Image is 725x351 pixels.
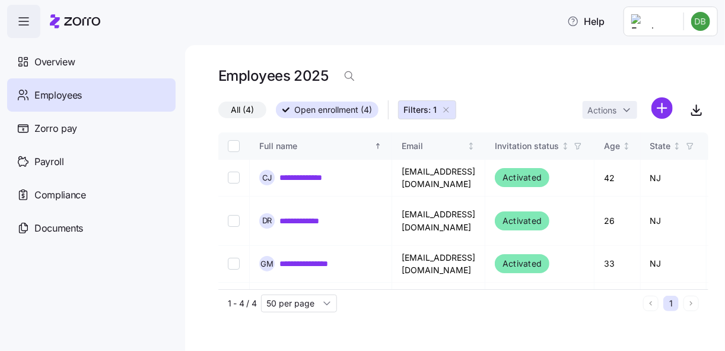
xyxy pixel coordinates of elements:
[34,188,86,203] span: Compliance
[587,106,616,115] span: Actions
[467,142,475,150] div: Not sorted
[228,298,256,309] span: 1 - 4 / 4
[392,132,485,160] th: EmailNot sorted
[503,170,542,185] span: Activated
[34,121,77,136] span: Zorro pay
[495,140,559,153] div: Invitation status
[643,296,659,311] button: Previous page
[402,140,465,153] div: Email
[485,132,594,160] th: Invitation statusNot sorted
[228,172,240,184] input: Select record 1
[673,142,681,150] div: Not sorted
[604,140,620,153] div: Age
[34,221,83,236] span: Documents
[34,88,82,103] span: Employees
[594,283,641,319] td: 44
[561,142,570,150] div: Not sorted
[262,217,272,224] span: D R
[594,132,641,160] th: AgeNot sorted
[651,97,673,119] svg: add icon
[259,140,372,153] div: Full name
[294,102,372,118] span: Open enrollment (4)
[7,178,176,211] a: Compliance
[683,296,699,311] button: Next page
[392,160,485,197] td: [EMAIL_ADDRESS][DOMAIN_NAME]
[392,283,485,319] td: [EMAIL_ADDRESS][DOMAIN_NAME]
[262,174,272,182] span: C J
[392,197,485,246] td: [EMAIL_ADDRESS][DOMAIN_NAME]
[583,101,637,119] button: Actions
[663,296,679,311] button: 1
[558,10,614,33] button: Help
[7,45,176,78] a: Overview
[403,104,437,116] span: Filters: 1
[7,145,176,178] a: Payroll
[7,211,176,245] a: Documents
[250,132,392,160] th: Full nameSorted ascending
[631,14,674,29] img: Employer logo
[228,258,240,270] input: Select record 3
[260,260,274,268] span: G M
[650,140,671,153] div: State
[503,257,542,271] span: Activated
[7,112,176,145] a: Zorro pay
[594,160,641,197] td: 42
[392,246,485,283] td: [EMAIL_ADDRESS][DOMAIN_NAME]
[398,100,456,119] button: Filters: 1
[594,246,641,283] td: 33
[231,102,254,118] span: All (4)
[503,214,542,228] span: Activated
[641,160,707,197] td: NJ
[228,215,240,227] input: Select record 2
[7,78,176,112] a: Employees
[594,197,641,246] td: 26
[641,197,707,246] td: NJ
[34,154,64,169] span: Payroll
[34,55,75,69] span: Overview
[374,142,382,150] div: Sorted ascending
[218,67,328,85] h1: Employees 2025
[622,142,631,150] div: Not sorted
[567,14,605,29] span: Help
[228,140,240,152] input: Select all records
[641,132,707,160] th: StateNot sorted
[641,246,707,283] td: NJ
[691,12,710,31] img: b6ec8881b913410daddf0131528f1070
[641,283,707,319] td: NJ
